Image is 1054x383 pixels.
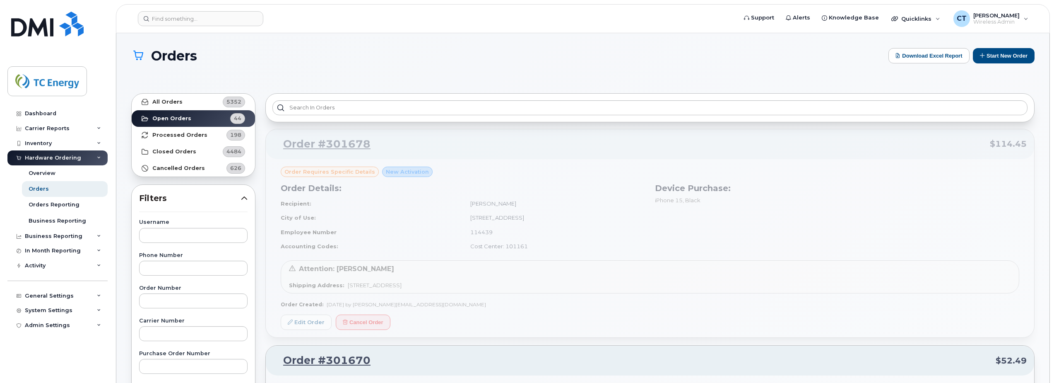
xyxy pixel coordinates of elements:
span: 626 [230,164,241,172]
label: Order Number [139,286,248,291]
a: Processed Orders198 [132,127,255,143]
strong: Closed Orders [152,148,196,155]
label: Phone Number [139,253,248,258]
span: 4484 [226,148,241,155]
button: Start New Order [973,48,1035,63]
span: 5352 [226,98,241,106]
a: All Orders5352 [132,94,255,110]
span: Filters [139,192,241,204]
span: 44 [234,114,241,122]
span: 198 [230,131,241,139]
a: Order #301670 [273,353,371,368]
label: Carrier Number [139,318,248,324]
a: Cancelled Orders626 [132,160,255,177]
a: Closed Orders4484 [132,143,255,160]
a: Open Orders44 [132,110,255,127]
strong: Processed Orders [152,132,207,138]
button: Download Excel Report [888,48,970,63]
span: $52.49 [996,355,1027,367]
input: Search in orders [272,100,1028,115]
strong: Cancelled Orders [152,165,205,172]
strong: All Orders [152,99,183,105]
strong: Open Orders [152,115,191,122]
span: Orders [151,48,197,63]
iframe: Messenger Launcher [1018,347,1048,377]
label: Username [139,220,248,225]
label: Purchase Order Number [139,351,248,356]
